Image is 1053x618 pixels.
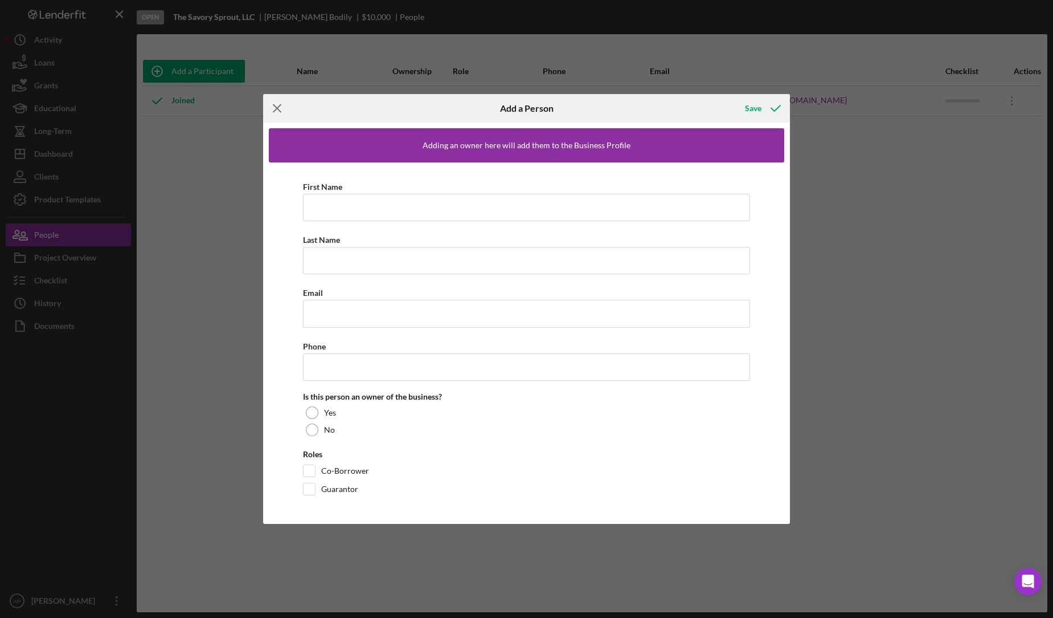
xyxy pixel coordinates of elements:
[303,341,326,351] label: Phone
[423,141,630,150] div: Adding an owner here will add them to the Business Profile
[500,103,554,113] h6: Add a Person
[303,182,342,192] label: First Name
[324,425,335,434] label: No
[303,450,750,459] div: Roles
[745,97,761,120] div: Save
[324,408,336,417] label: Yes
[321,465,369,477] label: Co-Borrower
[321,483,358,495] label: Guarantor
[303,235,340,245] label: Last Name
[303,392,750,401] div: Is this person an owner of the business?
[734,97,790,120] button: Save
[303,288,323,298] label: Email
[1014,568,1042,595] div: Open Intercom Messenger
